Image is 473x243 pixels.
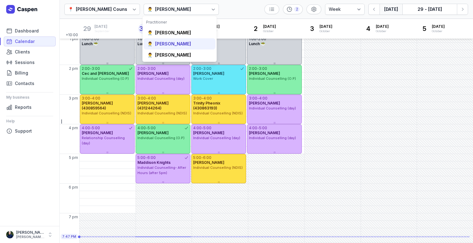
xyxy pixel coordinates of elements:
div: 📍 [68,6,73,13]
div: 2:00 [258,36,266,41]
span: 2 pm [69,66,78,71]
div: 3:00 [259,66,267,71]
div: 2:00 [193,66,201,71]
span: [PERSON_NAME] [249,130,280,135]
div: 5:00 [137,155,145,160]
div: 5 [419,24,429,34]
div: 3:00 [193,96,202,101]
div: 2:00 [82,66,90,71]
span: Lunch 🥗 [249,41,265,46]
span: Clients [15,48,30,56]
div: 3:00 [92,66,100,71]
span: [PERSON_NAME] [137,71,169,76]
div: October [376,29,389,33]
div: 6:00 [203,155,211,160]
span: Individual Counselling- After Hours (after 5pm) [137,165,186,175]
span: 6 pm [69,185,78,190]
div: - [202,126,203,130]
div: - [257,66,259,71]
div: - [257,96,259,101]
div: - [201,155,203,160]
span: 7:47 PM [62,234,76,239]
span: [PERSON_NAME] [82,130,113,135]
span: Lunch 🥗 [82,41,98,46]
span: [PERSON_NAME] [249,101,280,105]
span: Individual Counselling (NDIS) [137,111,187,115]
div: Help [6,116,53,126]
div: 1:00 [82,36,89,41]
div: 2 [294,7,299,12]
div: 3:00 [147,66,156,71]
span: [PERSON_NAME] [193,71,224,76]
span: Individual Counselling (NDIS) [193,165,243,170]
span: [PERSON_NAME] [193,130,224,135]
div: 5:00 [203,126,211,130]
span: Individual Counselling (O.P) [137,136,184,140]
button: 29 - [DATE] [402,4,457,15]
div: 5:00 [148,126,156,130]
span: Work Cover [193,76,213,81]
div: 3:00 [249,96,257,101]
div: - [145,155,147,160]
div: [PERSON_NAME] [155,41,191,47]
span: 4 pm [69,126,78,130]
div: - [257,126,259,130]
span: 7 pm [69,215,78,220]
div: - [90,96,92,101]
div: 4:00 [193,126,202,130]
div: 4 [363,24,373,34]
span: Individual Counselling (O.P) [82,76,129,81]
div: - [201,66,203,71]
div: 4:00 [82,126,90,130]
span: Dashboard [15,27,39,35]
span: Individual Counselling (O.P) [249,76,296,81]
span: [PERSON_NAME] [249,71,280,76]
div: - [90,126,92,130]
button: [DATE] [380,4,402,15]
div: [PERSON_NAME] [155,52,191,58]
div: 4:00 [148,96,156,101]
div: - [90,66,92,71]
div: September [94,29,110,33]
span: Reports [15,104,32,111]
div: 3:00 [203,66,211,71]
div: 30 [138,24,148,34]
span: 3 pm [69,96,78,101]
div: - [202,96,203,101]
span: Billing [15,69,28,77]
div: [PERSON_NAME] [155,6,191,13]
div: 👨‍⚕️ [147,41,153,47]
div: 5:00 [193,155,201,160]
div: - [89,36,91,41]
span: Contacts [15,80,34,87]
div: October [263,29,276,33]
div: 3:00 [82,96,90,101]
img: User profile image [6,231,14,238]
span: Calendar [15,38,35,45]
div: October [432,29,445,33]
div: 5:00 [259,126,267,130]
span: Cec and [PERSON_NAME] [82,71,129,76]
span: 5 pm [69,155,78,160]
div: [PERSON_NAME] Counselling [76,6,139,13]
div: - [256,36,258,41]
span: 1 pm [70,36,78,41]
span: Maddison Knights [137,160,171,165]
span: [DATE] [94,24,110,29]
span: Individual Counselling (day) [249,106,296,110]
div: - [146,126,148,130]
div: 2:00 [249,66,257,71]
span: Trinity Pheonix (430863193) [193,101,220,110]
div: [PERSON_NAME][EMAIL_ADDRESS][DOMAIN_NAME][PERSON_NAME] [16,235,45,239]
span: +10:00 [66,32,79,39]
div: [PERSON_NAME] [155,30,191,36]
span: [DATE] [376,24,389,29]
div: 👨‍⚕️ [147,6,153,13]
span: Individual Counselling (NDIS) [193,111,243,115]
div: 29 [82,24,92,34]
div: 👨‍⚕️ [147,52,153,58]
div: 2:00 [137,66,145,71]
div: 4:00 [137,126,146,130]
div: My business [6,92,53,102]
div: 6:00 [147,155,156,160]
